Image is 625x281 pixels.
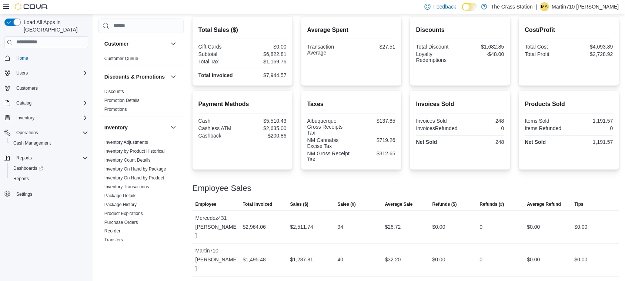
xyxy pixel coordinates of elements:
[104,107,127,112] a: Promotions
[104,238,123,243] a: Transfers
[432,201,457,207] span: Refunds ($)
[104,184,149,189] a: Inventory Transactions
[104,139,148,145] span: Inventory Adjustments
[10,174,88,183] span: Reports
[10,139,54,148] a: Cash Management
[104,89,124,94] a: Discounts
[13,128,41,137] button: Operations
[169,123,178,132] button: Inventory
[104,73,165,80] h3: Discounts & Promotions
[571,118,613,124] div: 1,191.57
[416,26,504,34] h2: Discounts
[104,166,166,172] span: Inventory On Hand by Package
[290,201,308,207] span: Sales ($)
[104,157,151,163] span: Inventory Count Details
[169,39,178,48] button: Customer
[104,56,138,61] a: Customer Queue
[10,174,32,183] a: Reports
[571,44,613,50] div: $4,093.89
[527,222,540,231] div: $0.00
[98,54,184,66] div: Customer
[432,222,445,231] div: $0.00
[16,155,32,161] span: Reports
[244,51,287,57] div: $6,822.81
[198,44,241,50] div: Gift Cards
[104,124,167,131] button: Inventory
[385,222,401,231] div: $26.72
[98,138,184,248] div: Inventory
[244,44,287,50] div: $0.00
[104,220,138,225] a: Purchase Orders
[13,153,35,162] button: Reports
[13,99,88,108] span: Catalog
[307,44,350,56] div: Transaction Average
[104,40,167,47] button: Customer
[353,151,395,156] div: $312.65
[290,255,313,264] div: $1,287.81
[480,255,483,264] div: 0
[16,85,38,91] span: Customers
[480,201,504,207] span: Refunds (#)
[198,59,241,65] div: Total Tax
[104,124,128,131] h3: Inventory
[338,222,344,231] div: 94
[21,19,88,33] span: Load All Apps in [GEOGRAPHIC_DATA]
[525,26,613,34] h2: Cost/Profit
[13,54,31,63] a: Home
[1,113,91,123] button: Inventory
[290,222,313,231] div: $2,511.74
[13,190,35,199] a: Settings
[16,70,28,76] span: Users
[193,244,240,276] div: Martin710 [PERSON_NAME]
[527,255,540,264] div: $0.00
[13,189,88,198] span: Settings
[353,44,395,50] div: $27.51
[98,87,184,117] div: Discounts & Promotions
[244,125,287,131] div: $2,635.00
[104,211,143,216] span: Product Expirations
[244,133,287,139] div: $200.86
[198,72,233,78] strong: Total Invoiced
[416,51,459,63] div: Loyalty Redemptions
[198,133,241,139] div: Cashback
[13,69,88,77] span: Users
[385,201,413,207] span: Average Sale
[193,211,240,243] div: Mercedez431 [PERSON_NAME]
[1,188,91,199] button: Settings
[13,83,88,93] span: Customers
[307,118,350,136] div: Albuquerque Gross Receipts Tax
[198,26,287,34] h2: Total Sales ($)
[1,83,91,93] button: Customers
[462,125,504,131] div: 0
[16,130,38,136] span: Operations
[1,98,91,108] button: Catalog
[13,53,88,63] span: Home
[7,163,91,173] a: Dashboards
[575,201,584,207] span: Tips
[10,164,88,173] span: Dashboards
[104,202,137,208] span: Package History
[198,118,241,124] div: Cash
[104,97,140,103] span: Promotion Details
[540,2,549,11] div: Martin710 Anaya
[4,50,88,219] nav: Complex example
[104,149,165,154] a: Inventory by Product Historical
[1,128,91,138] button: Operations
[525,51,568,57] div: Total Profit
[416,139,437,145] strong: Net Sold
[104,73,167,80] button: Discounts & Promotions
[1,153,91,163] button: Reports
[7,138,91,148] button: Cash Management
[16,115,34,121] span: Inventory
[193,184,251,193] h3: Employee Sales
[13,84,41,93] a: Customers
[432,255,445,264] div: $0.00
[307,151,350,162] div: NM Gross Receipt Tax
[7,173,91,184] button: Reports
[10,139,88,148] span: Cash Management
[13,140,51,146] span: Cash Management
